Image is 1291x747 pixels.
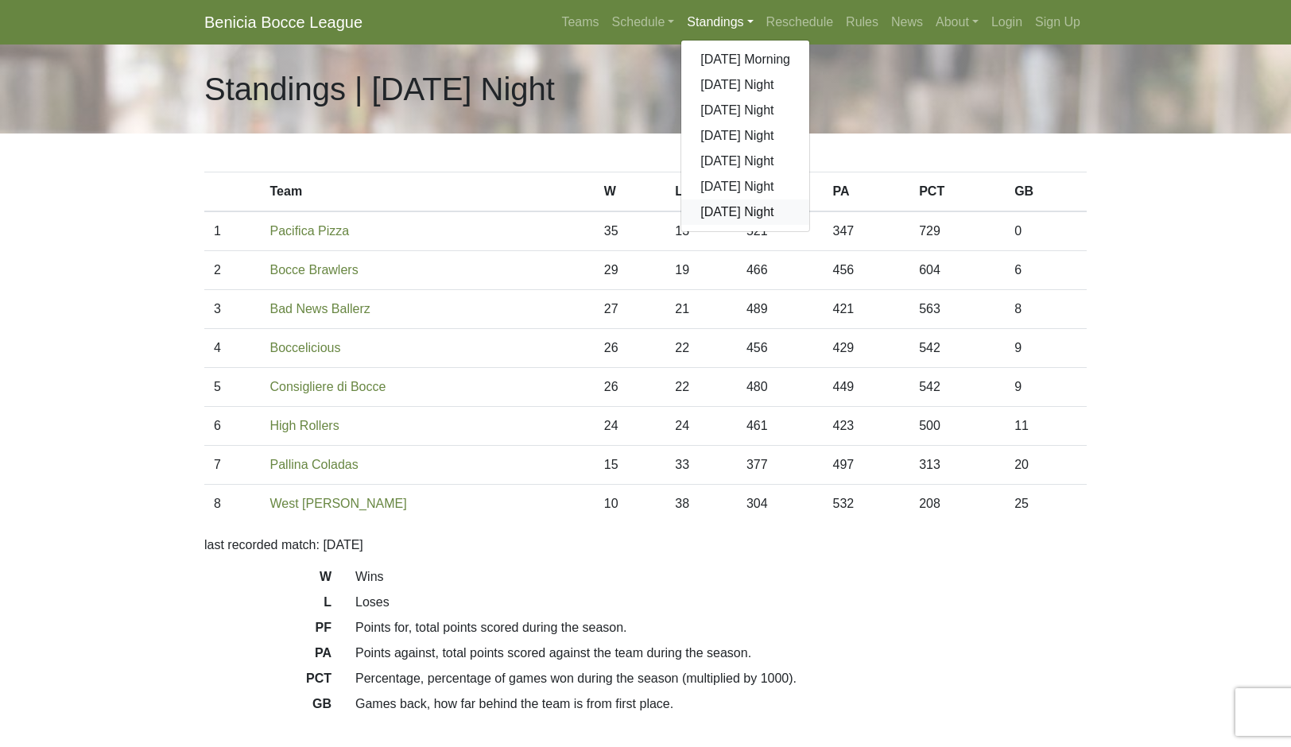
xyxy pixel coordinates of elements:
[270,341,341,354] a: Boccelicious
[595,211,666,251] td: 35
[929,6,985,38] a: About
[270,497,407,510] a: West [PERSON_NAME]
[665,329,737,368] td: 22
[824,211,910,251] td: 347
[606,6,681,38] a: Schedule
[270,380,386,393] a: Consigliere di Bocce
[681,98,809,123] a: [DATE] Night
[595,290,666,329] td: 27
[824,172,910,212] th: PA
[343,593,1099,612] dd: Loses
[595,407,666,446] td: 24
[204,368,261,407] td: 5
[595,368,666,407] td: 26
[204,446,261,485] td: 7
[204,290,261,329] td: 3
[204,407,261,446] td: 6
[760,6,840,38] a: Reschedule
[737,251,824,290] td: 466
[204,536,1087,555] p: last recorded match: [DATE]
[824,368,910,407] td: 449
[1005,485,1087,524] td: 25
[681,174,809,199] a: [DATE] Night
[1005,368,1087,407] td: 9
[680,40,810,232] div: Standings
[595,172,666,212] th: W
[595,485,666,524] td: 10
[192,644,343,669] dt: PA
[681,199,809,225] a: [DATE] Night
[595,329,666,368] td: 26
[261,172,595,212] th: Team
[343,618,1099,637] dd: Points for, total points scored during the season.
[665,172,737,212] th: L
[909,485,1005,524] td: 208
[1005,446,1087,485] td: 20
[665,368,737,407] td: 22
[737,290,824,329] td: 489
[1005,290,1087,329] td: 8
[909,407,1005,446] td: 500
[595,446,666,485] td: 15
[192,669,343,695] dt: PCT
[681,149,809,174] a: [DATE] Night
[737,329,824,368] td: 456
[1029,6,1087,38] a: Sign Up
[665,211,737,251] td: 13
[204,485,261,524] td: 8
[343,644,1099,663] dd: Points against, total points scored against the team during the season.
[909,251,1005,290] td: 604
[270,419,339,432] a: High Rollers
[270,302,370,315] a: Bad News Ballerz
[204,251,261,290] td: 2
[192,695,343,720] dt: GB
[824,446,910,485] td: 497
[1005,211,1087,251] td: 0
[204,211,261,251] td: 1
[885,6,929,38] a: News
[555,6,605,38] a: Teams
[192,567,343,593] dt: W
[343,695,1099,714] dd: Games back, how far behind the team is from first place.
[1005,172,1087,212] th: GB
[681,123,809,149] a: [DATE] Night
[192,618,343,644] dt: PF
[270,458,359,471] a: Pallina Coladas
[665,290,737,329] td: 21
[270,224,350,238] a: Pacifica Pizza
[595,251,666,290] td: 29
[204,329,261,368] td: 4
[343,669,1099,688] dd: Percentage, percentage of games won during the season (multiplied by 1000).
[909,172,1005,212] th: PCT
[824,329,910,368] td: 429
[909,329,1005,368] td: 542
[909,211,1005,251] td: 729
[665,485,737,524] td: 38
[343,567,1099,586] dd: Wins
[839,6,885,38] a: Rules
[824,407,910,446] td: 423
[985,6,1029,38] a: Login
[204,70,555,108] h1: Standings | [DATE] Night
[1005,329,1087,368] td: 9
[681,72,809,98] a: [DATE] Night
[737,368,824,407] td: 480
[737,407,824,446] td: 461
[824,290,910,329] td: 421
[1005,407,1087,446] td: 11
[270,263,359,277] a: Bocce Brawlers
[665,407,737,446] td: 24
[909,368,1005,407] td: 542
[665,446,737,485] td: 33
[909,290,1005,329] td: 563
[909,446,1005,485] td: 313
[737,446,824,485] td: 377
[665,251,737,290] td: 19
[681,47,809,72] a: [DATE] Morning
[737,485,824,524] td: 304
[824,251,910,290] td: 456
[824,485,910,524] td: 532
[204,6,362,38] a: Benicia Bocce League
[192,593,343,618] dt: L
[680,6,759,38] a: Standings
